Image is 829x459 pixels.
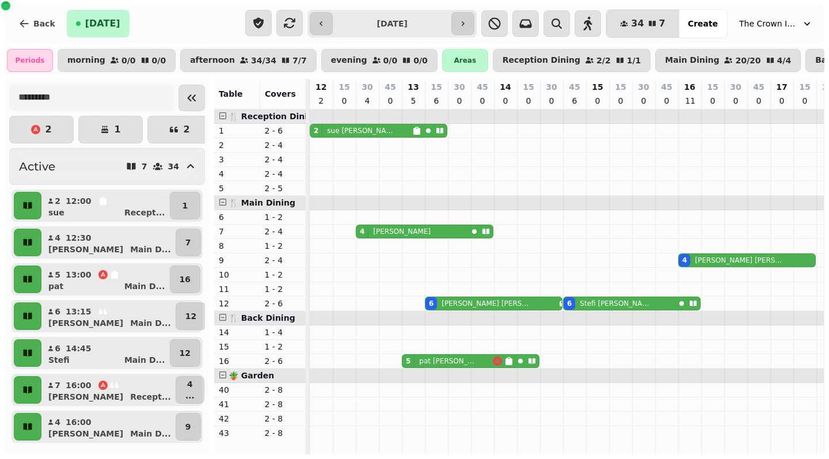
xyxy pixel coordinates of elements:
[219,298,256,309] p: 12
[771,404,829,459] iframe: Chat Widget
[593,95,602,107] p: 0
[7,49,53,72] div: Periods
[219,413,256,424] p: 42
[114,125,120,134] p: 1
[339,81,349,93] p: 15
[478,95,487,107] p: 0
[44,229,173,256] button: 412:30[PERSON_NAME]Main D...
[315,81,326,93] p: 12
[219,211,256,223] p: 6
[48,207,64,218] p: sue
[730,81,741,93] p: 30
[219,89,243,98] span: Table
[176,413,201,441] button: 9
[219,139,256,151] p: 2
[477,81,488,93] p: 45
[265,240,302,252] p: 1 - 2
[265,341,302,352] p: 1 - 2
[219,168,256,180] p: 4
[229,371,274,380] span: 🪴 Garden
[265,298,302,309] p: 2 - 6
[799,81,810,93] p: 15
[406,356,410,366] div: 5
[66,232,92,244] p: 12:30
[292,56,307,65] p: 7 / 7
[373,227,431,236] p: [PERSON_NAME]
[665,56,719,65] p: Main Dining
[219,341,256,352] p: 15
[66,343,92,354] p: 14:45
[419,356,478,366] p: pat [PERSON_NAME]
[124,280,165,292] p: Main D ...
[569,81,580,93] p: 45
[265,183,302,194] p: 2 - 5
[219,399,256,410] p: 41
[9,10,64,37] button: Back
[732,13,820,34] button: The Crown Inn
[679,10,727,37] button: Create
[362,81,372,93] p: 30
[695,256,784,265] p: [PERSON_NAME] [PERSON_NAME]
[219,255,256,266] p: 9
[776,81,787,93] p: 17
[413,56,428,65] p: 0 / 0
[314,126,318,135] div: 2
[547,95,556,107] p: 0
[121,56,136,65] p: 0 / 0
[265,384,302,396] p: 2 - 8
[147,116,212,143] button: 2
[408,81,419,93] p: 13
[265,413,302,424] p: 2 - 8
[431,81,442,93] p: 15
[219,384,256,396] p: 40
[777,56,792,65] p: 4 / 4
[546,81,557,93] p: 30
[386,95,395,107] p: 0
[48,244,123,255] p: [PERSON_NAME]
[67,10,130,37] button: [DATE]
[180,274,191,285] p: 16
[180,49,317,72] button: afternoon34/347/7
[682,256,687,265] div: 4
[54,306,61,317] p: 6
[321,49,438,72] button: evening0/00/0
[567,299,572,308] div: 6
[54,380,61,391] p: 7
[265,427,302,439] p: 2 - 8
[265,168,302,180] p: 2 - 4
[219,283,256,295] p: 11
[455,95,464,107] p: 0
[190,56,235,65] p: afternoon
[638,81,649,93] p: 30
[48,428,123,439] p: [PERSON_NAME]
[265,89,296,98] span: Covers
[54,416,61,428] p: 4
[331,56,367,65] p: evening
[219,327,256,338] p: 14
[327,126,394,135] p: sue [PERSON_NAME]
[229,198,295,207] span: 🍴 Main Dining
[229,313,295,323] span: 🍴 Back Dining
[265,269,302,280] p: 1 - 2
[661,81,672,93] p: 45
[454,81,465,93] p: 30
[48,317,123,329] p: [PERSON_NAME]
[753,81,764,93] p: 45
[219,183,256,194] p: 5
[9,116,74,143] button: 2
[615,81,626,93] p: 15
[219,269,256,280] p: 10
[523,81,534,93] p: 15
[130,317,171,329] p: Main D ...
[688,20,718,28] span: Create
[363,95,372,107] p: 4
[170,339,200,367] button: 12
[685,95,694,107] p: 11
[662,95,671,107] p: 0
[124,354,165,366] p: Main D ...
[777,95,786,107] p: 0
[265,327,302,338] p: 1 - 4
[85,19,120,28] span: [DATE]
[176,376,204,404] button: 4...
